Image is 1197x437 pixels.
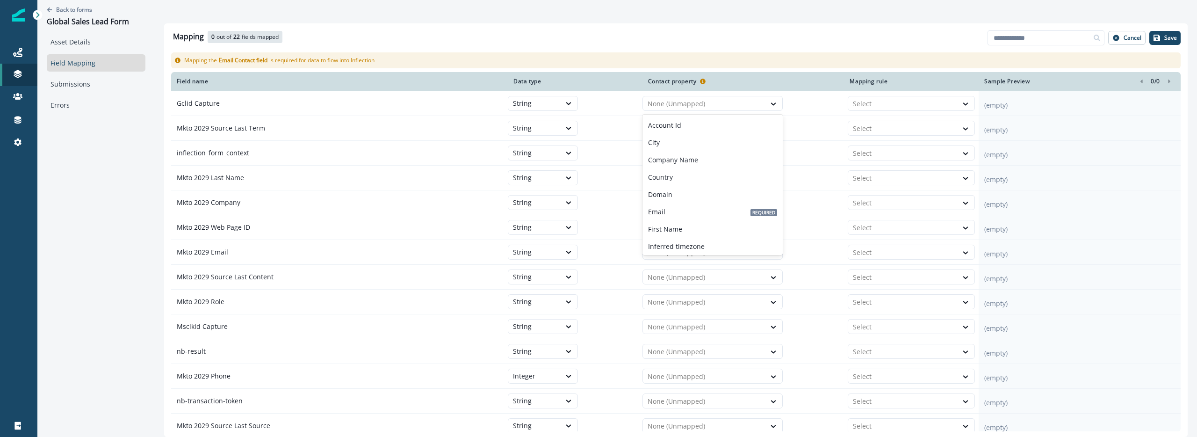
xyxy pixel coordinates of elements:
[750,209,777,216] span: Required
[648,241,705,251] p: Inferred timezone
[513,371,556,381] div: Integer
[513,198,556,207] div: String
[47,96,145,114] a: Errors
[1164,35,1177,41] p: Save
[513,297,556,306] div: String
[984,249,1175,259] p: (empty)
[648,78,697,85] p: Contact property
[171,393,508,409] p: nb-transaction-token
[648,138,660,147] p: City
[984,101,1175,110] p: (empty)
[513,347,556,356] div: String
[513,148,556,158] div: String
[171,95,508,112] p: Gclid Capture
[171,269,508,285] p: Mkto 2029 Source Last Content
[47,75,145,93] a: Submissions
[513,99,556,108] div: String
[171,318,508,335] p: Msclkid Capture
[171,417,508,434] p: Mkto 2029 Source Last Source
[648,120,681,130] p: Account Id
[47,33,145,51] a: Asset Details
[513,421,556,430] div: String
[56,6,92,14] p: Back to forms
[1124,35,1141,41] p: Cancel
[171,219,508,236] p: Mkto 2029 Web Page ID
[648,155,698,165] p: Company Name
[513,223,556,232] div: String
[984,349,1175,358] p: (empty)
[513,272,556,282] div: String
[648,224,682,234] p: First Name
[984,225,1175,234] p: (empty)
[171,120,508,137] p: Mkto 2029 Source Last Term
[984,200,1175,209] p: (empty)
[216,33,231,41] p: out of
[171,368,508,385] p: Mkto 2029 Phone
[984,274,1175,284] p: (empty)
[513,248,556,257] div: String
[173,32,204,41] h2: Mapping
[211,33,215,41] p: 0
[171,343,508,360] p: nb-result
[47,17,129,28] div: Global Sales Lead Form
[513,173,556,182] div: String
[171,194,508,211] p: Mkto 2029 Company
[171,145,508,161] p: inflection_form_context
[171,293,508,310] p: Mkto 2029 Role
[648,172,673,182] p: Country
[177,78,502,85] div: Field name
[1164,76,1175,87] button: Right-forward-icon
[513,396,556,406] div: String
[984,125,1175,135] p: (empty)
[1151,78,1160,85] p: 0 / 0
[1149,31,1181,45] button: Save
[513,124,556,133] div: String
[984,150,1175,160] p: (empty)
[984,299,1175,308] p: (empty)
[217,56,269,64] span: Email Contact field
[984,398,1175,408] p: (empty)
[648,189,672,199] p: Domain
[47,6,92,14] button: Go back
[648,207,665,217] p: Email
[984,324,1175,333] p: (empty)
[242,33,279,41] p: fields mapped
[1136,76,1147,87] button: left-icon
[171,169,508,186] p: Mkto 2029 Last Name
[984,175,1175,184] p: (empty)
[984,78,1030,85] p: Sample Preview
[984,373,1175,383] p: (empty)
[850,78,973,85] div: Mapping rule
[184,56,375,65] p: Mapping the is required for data to flow into Inflection
[171,244,508,261] p: Mkto 2029 Email
[513,322,556,331] div: String
[984,423,1175,432] p: (empty)
[1108,31,1146,45] button: Cancel
[47,54,145,72] a: Field Mapping
[12,8,25,22] img: Inflection
[513,78,637,85] div: Data type
[233,33,240,41] p: 22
